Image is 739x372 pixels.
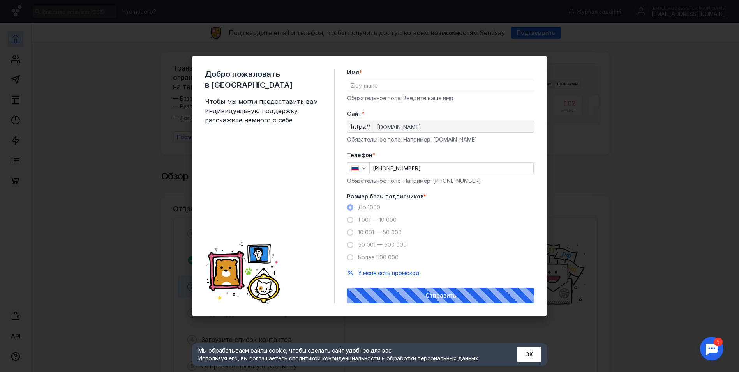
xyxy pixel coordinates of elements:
div: Мы обрабатываем файлы cookie, чтобы сделать сайт удобнее для вас. Используя его, вы соглашаетесь c [198,347,498,362]
span: Имя [347,69,359,76]
div: Обязательное поле. Например: [DOMAIN_NAME] [347,136,534,143]
span: Чтобы мы могли предоставить вам индивидуальную поддержку, расскажите немного о себе [205,97,322,125]
span: Добро пожаловать в [GEOGRAPHIC_DATA] [205,69,322,90]
span: Размер базы подписчиков [347,193,423,200]
a: политикой конфиденциальности и обработки персональных данных [292,355,478,361]
div: Обязательное поле. Например: [PHONE_NUMBER] [347,177,534,185]
button: ОК [517,347,541,362]
div: Обязательное поле. Введите ваше имя [347,94,534,102]
div: 1 [18,5,26,13]
span: У меня есть промокод [358,269,420,276]
button: У меня есть промокод [358,269,420,277]
span: Cайт [347,110,362,118]
span: Телефон [347,151,372,159]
